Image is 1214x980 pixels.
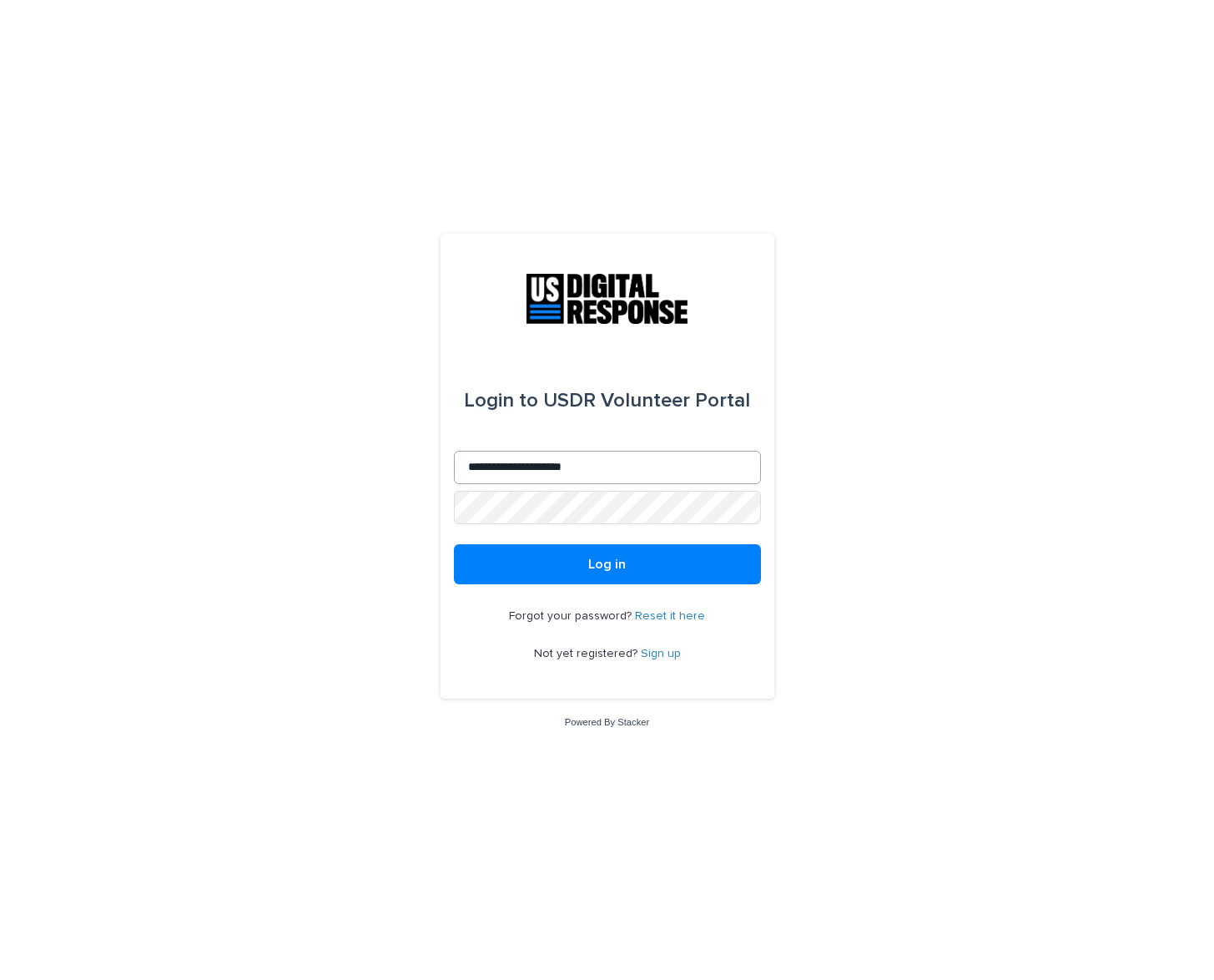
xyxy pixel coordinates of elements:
span: Login to [464,391,538,411]
a: Powered By Stacker [565,717,649,727]
span: Log in [588,558,626,571]
img: N0FYVoH1RkKBnLN4Nruq [526,274,687,324]
span: Not yet registered? [534,648,641,659]
span: Forgot your password? [509,610,635,622]
div: USDR Volunteer Portal [464,377,750,424]
a: Sign up [641,648,681,659]
button: Log in [454,544,761,584]
a: Reset it here [635,610,705,622]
